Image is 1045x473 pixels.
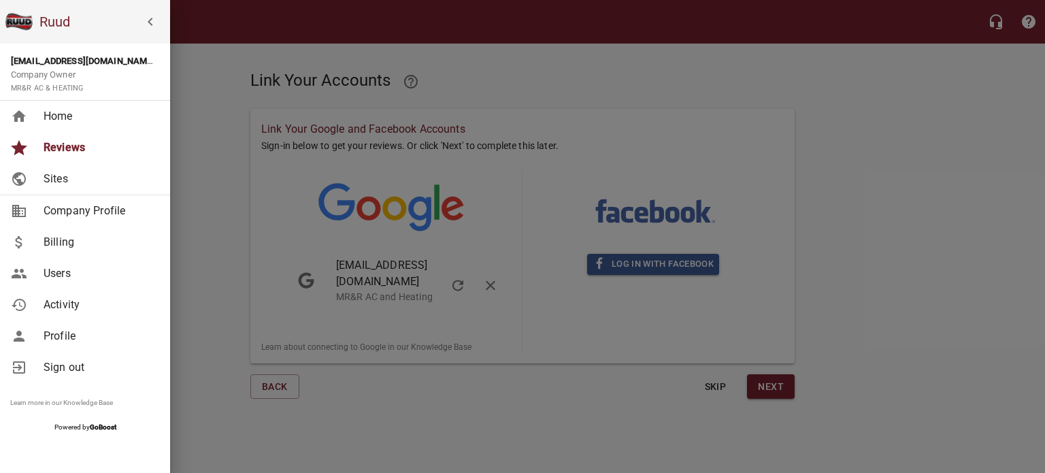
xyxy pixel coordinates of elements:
span: Powered by [54,423,116,431]
span: Users [44,265,154,282]
span: Company Profile [44,203,154,219]
img: ruud_favicon.png [5,8,33,35]
strong: [EMAIL_ADDRESS][DOMAIN_NAME] [11,56,154,66]
span: Billing [44,234,154,250]
span: Sites [44,171,154,187]
strong: GoBoost [90,423,116,431]
span: Home [44,108,154,125]
span: Reviews [44,140,154,156]
a: Learn more in our Knowledge Base [10,399,113,406]
span: Company Owner [11,69,83,93]
span: Sign out [44,359,154,376]
h6: Ruud [39,11,165,33]
span: Activity [44,297,154,313]
small: MR&R AC & HEATING [11,84,83,93]
span: Profile [44,328,154,344]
